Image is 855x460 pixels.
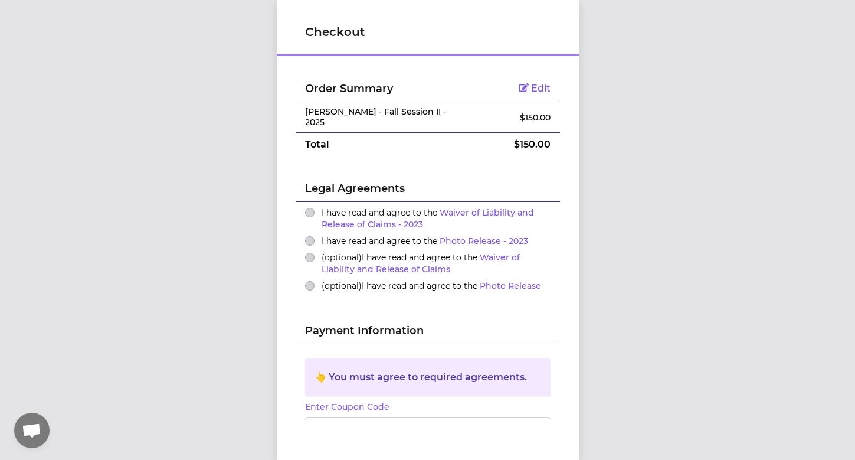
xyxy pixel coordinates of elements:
[296,133,472,157] td: Total
[322,252,362,263] span: (optional)
[305,322,551,344] h2: Payment Information
[305,401,389,413] button: Enter Coupon Code
[322,207,534,230] span: I have read and agree to the
[322,280,362,291] span: (optional)
[322,252,520,275] span: I have read and agree to the
[531,83,551,94] span: Edit
[440,236,528,246] a: Photo Release - 2023
[362,280,541,291] span: I have read and agree to the
[305,24,551,40] h1: Checkout
[315,370,541,384] div: 👆 You must agree to required agreements.
[14,413,50,448] div: Open chat
[322,236,528,246] span: I have read and agree to the
[322,252,520,275] a: Waiver of Liability and Release of Claims
[305,180,551,201] h2: Legal Agreements
[481,138,550,152] p: $ 150.00
[305,107,463,128] p: [PERSON_NAME] - Fall Session II - 2025
[480,280,541,291] a: Photo Release
[519,83,551,94] a: Edit
[481,112,550,123] p: $ 150.00
[305,80,463,97] h2: Order Summary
